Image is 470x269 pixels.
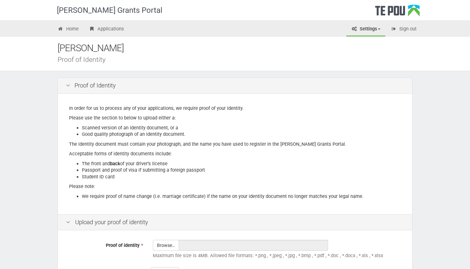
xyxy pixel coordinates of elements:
a: Applications [84,22,129,37]
li: Scanned version of an identity document, or a [82,125,401,131]
span: Proof of identity [106,242,139,248]
li: Good quality photograph of an identity document. [82,131,401,138]
li: We require proof of name change (i.e. marriage certificate) if the name on your identity document... [82,193,401,200]
a: Settings [346,22,385,37]
p: Please use the section to below to upload either a: [69,115,401,121]
div: Proof of Identity [58,56,422,63]
li: Passport and proof of visa if submitting a foreign passport [82,167,401,174]
p: Maximum file size is 4MB. Allowed file formats: *.png , *.jpeg , *.jpg , *.bmp , *.pdf , *.doc , ... [153,252,404,259]
a: Home [53,22,83,37]
p: In order for us to process any of your applications, we require proof of your identity. [69,105,401,112]
p: Please note: [69,183,401,190]
li: The front and of your driver’s license [82,160,401,167]
p: Acceptable forms of identity documents include: [69,151,401,157]
div: [PERSON_NAME] [58,41,422,55]
a: Sign out [386,22,421,37]
b: back [110,161,120,167]
div: Te Pou Logo [375,4,420,20]
li: Student ID card [82,174,401,180]
p: The identity document must contain your photograph, and the name you have used to register in the... [69,141,401,148]
span: Browse… [153,240,179,251]
div: Upload your proof of identity [58,214,412,231]
div: Proof of Identity [58,78,412,94]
